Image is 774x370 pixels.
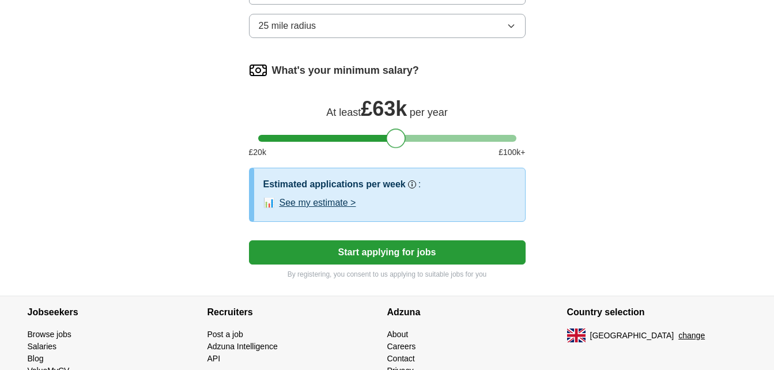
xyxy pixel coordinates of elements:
span: 25 mile radius [259,19,316,33]
span: £ 63k [361,97,407,120]
a: Blog [28,354,44,363]
a: Salaries [28,342,57,351]
span: per year [410,107,448,118]
a: Post a job [207,330,243,339]
img: UK flag [567,329,586,342]
span: 📊 [263,196,275,210]
a: Contact [387,354,415,363]
a: API [207,354,221,363]
span: At least [326,107,361,118]
h3: : [418,178,421,191]
a: Careers [387,342,416,351]
h3: Estimated applications per week [263,178,406,191]
button: Start applying for jobs [249,240,526,265]
button: change [678,330,705,342]
p: By registering, you consent to us applying to suitable jobs for you [249,269,526,280]
a: About [387,330,409,339]
a: Adzuna Intelligence [207,342,278,351]
span: £ 20 k [249,146,266,158]
button: 25 mile radius [249,14,526,38]
button: See my estimate > [280,196,356,210]
label: What's your minimum salary? [272,63,419,78]
a: Browse jobs [28,330,71,339]
span: [GEOGRAPHIC_DATA] [590,330,674,342]
img: salary.png [249,61,267,80]
h4: Country selection [567,296,747,329]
